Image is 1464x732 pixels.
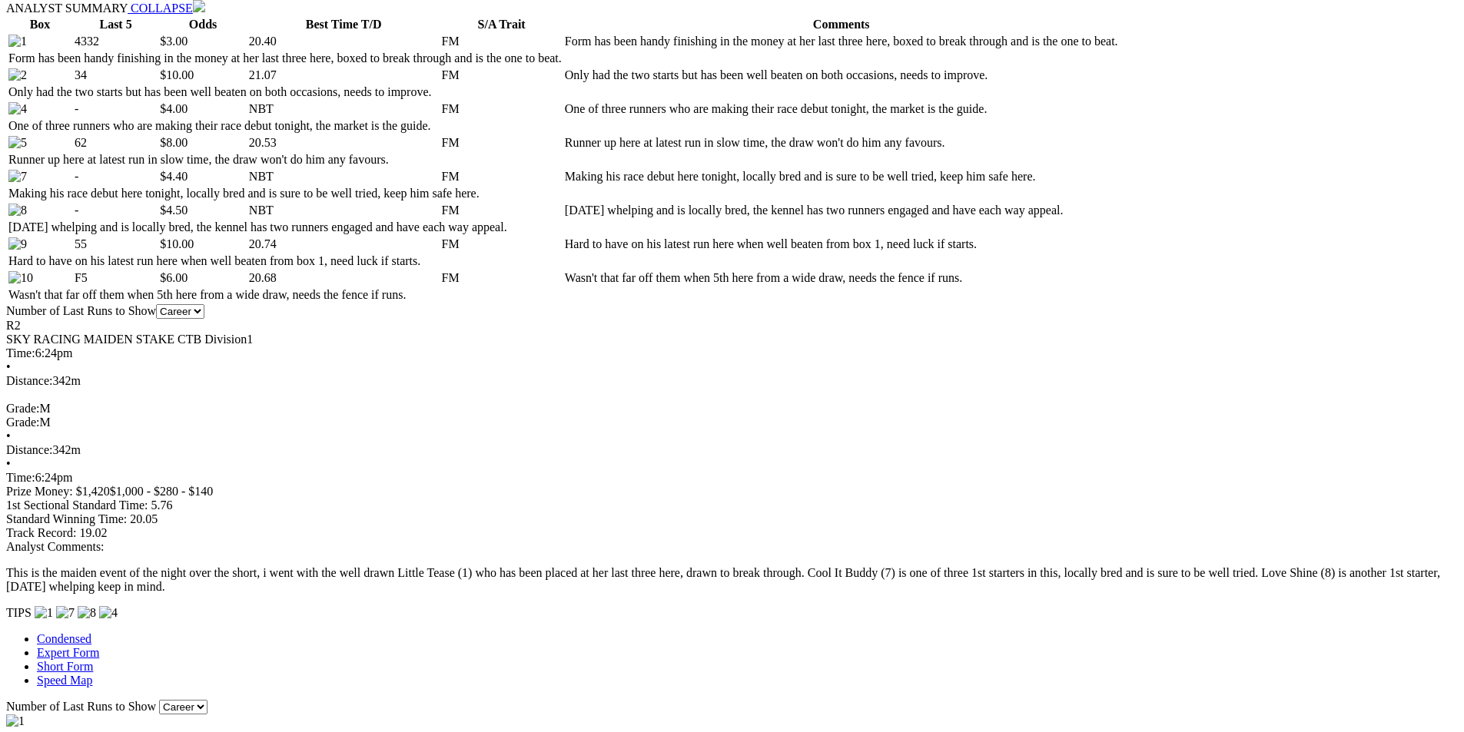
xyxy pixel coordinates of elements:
td: Hard to have on his latest run here when well beaten from box 1, need luck if starts. [8,253,563,269]
th: Comments [564,17,1119,32]
span: • [6,457,11,470]
td: 55 [74,237,158,252]
div: M [6,416,1458,429]
td: 62 [74,135,158,151]
td: Making his race debut here tonight, locally bred and is sure to be well tried, keep him safe here. [8,186,563,201]
td: NBT [248,101,440,117]
span: Time: [6,346,35,359]
span: $4.00 [160,102,188,115]
span: Number of Last Runs to Show [6,700,156,713]
img: 1 [8,35,27,48]
span: $4.40 [160,170,188,183]
p: This is the maiden event of the night over the short, i went with the well drawn Little Tease (1)... [6,566,1458,594]
div: 6:24pm [6,346,1458,360]
span: 1st Sectional Standard Time: [6,498,148,512]
td: Runner up here at latest run in slow time, the draw won't do him any favours. [8,152,563,167]
th: Odds [159,17,247,32]
span: 5.76 [151,498,172,512]
td: Wasn't that far off them when 5th here from a wide draw, needs the fence if runs. [564,270,1119,286]
span: $4.50 [160,204,188,217]
span: $10.00 [160,68,194,81]
th: Box [8,17,72,32]
span: Grade: [6,416,40,429]
img: 4 [99,606,118,620]
img: 4 [8,102,27,116]
span: $3.00 [160,35,188,48]
span: Grade: [6,402,40,415]
div: SKY RACING MAIDEN STAKE CTB Division1 [6,333,1458,346]
span: Distance: [6,374,52,387]
img: 10 [8,271,33,285]
div: 342m [6,443,1458,457]
td: [DATE] whelping and is locally bred, the kennel has two runners engaged and have each way appeal. [8,220,563,235]
span: • [6,429,11,442]
td: Runner up here at latest run in slow time, the draw won't do him any favours. [564,135,1119,151]
a: COLLAPSE [128,2,205,15]
span: Distance: [6,443,52,456]
a: Short Form [37,660,93,673]
td: - [74,203,158,218]
td: - [74,101,158,117]
span: Standard Winning Time: [6,512,127,525]
span: COLLAPSE [131,2,193,15]
img: 7 [8,170,27,184]
td: FM [441,237,563,252]
td: One of three runners who are making their race debut tonight, the market is the guide. [564,101,1119,117]
img: 8 [78,606,96,620]
td: FM [441,101,563,117]
td: NBT [248,169,440,184]
td: Only had the two starts but has been well beaten on both occasions, needs to improve. [8,84,563,100]
td: FM [441,169,563,184]
div: 342m [6,374,1458,388]
span: 19.02 [79,526,107,539]
td: - [74,169,158,184]
span: $6.00 [160,271,188,284]
td: 20.53 [248,135,440,151]
td: Wasn't that far off them when 5th here from a wide draw, needs the fence if runs. [8,287,563,303]
span: Time: [6,471,35,484]
span: $8.00 [160,136,188,149]
img: 5 [8,136,27,150]
td: 21.07 [248,68,440,83]
td: 20.40 [248,34,440,49]
th: Last 5 [74,17,158,32]
td: [DATE] whelping and is locally bred, the kennel has two runners engaged and have each way appeal. [564,203,1119,218]
div: M [6,402,1458,416]
td: 4332 [74,34,158,49]
div: Number of Last Runs to Show [6,304,1458,319]
td: NBT [248,203,440,218]
span: $1,000 - $280 - $140 [110,485,214,498]
td: FM [441,270,563,286]
td: FM [441,34,563,49]
div: 6:24pm [6,471,1458,485]
a: Expert Form [37,646,99,659]
span: TIPS [6,606,32,619]
td: Form has been handy finishing in the money at her last three here, boxed to break through and is ... [8,51,563,66]
img: 8 [8,204,27,217]
td: FM [441,68,563,83]
td: Hard to have on his latest run here when well beaten from box 1, need luck if starts. [564,237,1119,252]
span: • [6,360,11,373]
th: Best Time T/D [248,17,440,32]
div: Prize Money: $1,420 [6,485,1458,498]
span: Track Record: [6,526,76,539]
td: 20.74 [248,237,440,252]
img: 9 [8,237,27,251]
td: Only had the two starts but has been well beaten on both occasions, needs to improve. [564,68,1119,83]
td: One of three runners who are making their race debut tonight, the market is the guide. [8,118,563,134]
td: Making his race debut here tonight, locally bred and is sure to be well tried, keep him safe here. [564,169,1119,184]
span: R2 [6,319,21,332]
th: S/A Trait [441,17,563,32]
a: Speed Map [37,674,92,687]
img: 1 [6,714,25,728]
img: 1 [35,606,53,620]
td: Form has been handy finishing in the money at her last three here, boxed to break through and is ... [564,34,1119,49]
span: 20.05 [130,512,158,525]
td: F5 [74,270,158,286]
td: FM [441,135,563,151]
img: 7 [56,606,75,620]
td: 20.68 [248,270,440,286]
a: Condensed [37,632,91,645]
td: FM [441,203,563,218]
span: $10.00 [160,237,194,250]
